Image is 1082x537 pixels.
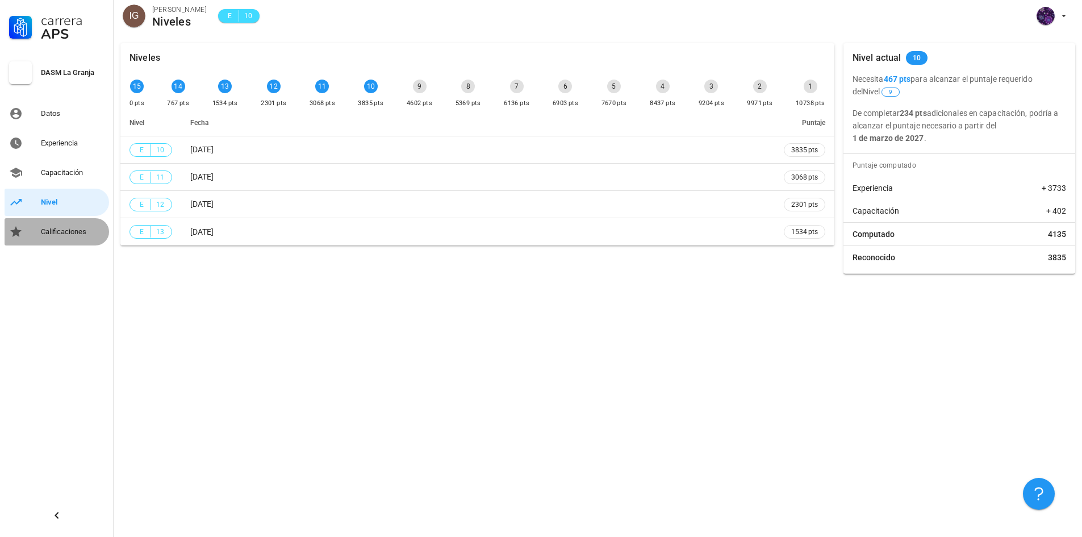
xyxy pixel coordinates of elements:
div: 2 [753,80,767,93]
div: DASM La Granja [41,68,105,77]
div: 6903 pts [553,98,578,109]
span: E [137,199,146,210]
span: E [137,144,146,156]
div: 5 [607,80,621,93]
div: 14 [172,80,185,93]
b: 1 de marzo de 2027 [853,134,924,143]
span: Nivel [129,119,144,127]
span: E [225,10,234,22]
a: Experiencia [5,130,109,157]
div: 3 [704,80,718,93]
div: 3068 pts [310,98,335,109]
div: 13 [218,80,232,93]
span: [DATE] [190,145,214,154]
span: + 402 [1046,205,1066,217]
a: Calificaciones [5,218,109,245]
span: 3835 pts [791,144,818,156]
span: Experiencia [853,182,893,194]
th: Nivel [120,109,181,136]
div: 12 [267,80,281,93]
div: 9 [413,80,427,93]
span: Puntaje [802,119,825,127]
div: Capacitación [41,168,105,177]
a: Capacitación [5,159,109,186]
div: 8437 pts [650,98,675,109]
div: Niveles [129,43,160,73]
div: 767 pts [167,98,189,109]
div: avatar [1037,7,1055,25]
span: 3068 pts [791,172,818,183]
div: Nivel [41,198,105,207]
div: Nivel actual [853,43,901,73]
div: 6 [558,80,572,93]
span: E [137,226,146,238]
span: 11 [156,172,165,183]
span: Capacitación [853,205,899,217]
span: 9 [889,88,892,96]
div: 1 [804,80,817,93]
div: 9971 pts [747,98,772,109]
div: 10 [364,80,378,93]
div: 2301 pts [261,98,286,109]
span: 1534 pts [791,226,818,238]
span: 3835 [1048,252,1066,263]
div: 11 [315,80,329,93]
p: De completar adicionales en capacitación, podría a alcanzar el puntaje necesario a partir del . [853,107,1066,144]
a: Nivel [5,189,109,216]
div: Niveles [152,15,207,28]
span: [DATE] [190,227,214,236]
div: 7670 pts [601,98,627,109]
span: Reconocido [853,252,895,263]
a: Datos [5,100,109,127]
span: 10 [913,51,921,65]
span: 13 [156,226,165,238]
th: Fecha [181,109,775,136]
span: IG [129,5,139,27]
div: 3835 pts [358,98,383,109]
span: 2301 pts [791,199,818,210]
div: 9204 pts [699,98,724,109]
div: avatar [123,5,145,27]
div: 1534 pts [212,98,238,109]
span: 10 [156,144,165,156]
span: 12 [156,199,165,210]
div: 8 [461,80,475,93]
div: 0 pts [129,98,144,109]
span: 10 [244,10,253,22]
span: [DATE] [190,199,214,209]
div: Puntaje computado [848,154,1075,177]
span: Fecha [190,119,208,127]
p: Necesita para alcanzar el puntaje requerido del [853,73,1066,98]
div: Carrera [41,14,105,27]
span: Computado [853,228,895,240]
div: 15 [130,80,144,93]
b: 234 pts [900,109,927,118]
div: Experiencia [41,139,105,148]
div: 4602 pts [407,98,432,109]
div: 5369 pts [456,98,481,109]
div: Datos [41,109,105,118]
div: [PERSON_NAME] [152,4,207,15]
div: Calificaciones [41,227,105,236]
div: 10738 pts [796,98,825,109]
div: APS [41,27,105,41]
span: + 3733 [1042,182,1066,194]
div: 7 [510,80,524,93]
b: 467 pts [884,74,911,84]
span: Nivel [863,87,901,96]
th: Puntaje [775,109,834,136]
span: 4135 [1048,228,1066,240]
span: [DATE] [190,172,214,181]
span: E [137,172,146,183]
div: 4 [656,80,670,93]
div: 6136 pts [504,98,529,109]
